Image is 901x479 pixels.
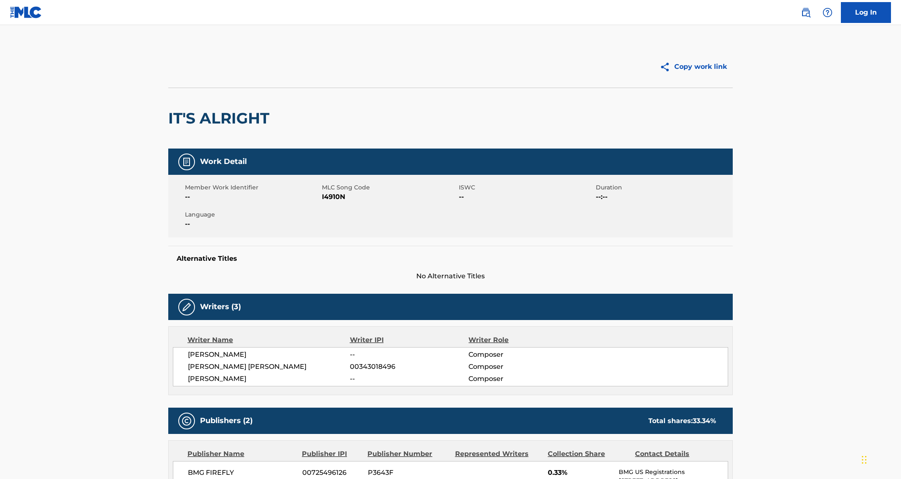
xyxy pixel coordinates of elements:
div: Total shares: [648,416,716,426]
span: Composer [468,350,577,360]
div: Publisher Number [367,449,448,459]
span: -- [185,192,320,202]
div: Publisher IPI [302,449,361,459]
span: [PERSON_NAME] [188,350,350,360]
span: 00343018496 [350,362,468,372]
img: help [823,8,833,18]
div: Writer IPI [350,335,469,345]
span: Composer [468,362,577,372]
span: BMG FIREFLY [188,468,296,478]
button: Copy work link [654,56,733,77]
div: Represented Writers [455,449,542,459]
span: -- [185,219,320,229]
div: Help [819,4,836,21]
span: 33.34 % [693,417,716,425]
span: Composer [468,374,577,384]
p: BMG US Registrations [619,468,728,476]
span: Member Work Identifier [185,183,320,192]
a: Log In [841,2,891,23]
h5: Writers (3) [200,302,241,312]
span: -- [350,350,468,360]
img: search [801,8,811,18]
div: Contact Details [635,449,716,459]
img: Work Detail [182,157,192,167]
img: MLC Logo [10,6,42,18]
span: --:-- [596,192,731,202]
a: Public Search [797,4,814,21]
span: I4910N [322,192,457,202]
div: Collection Share [548,449,629,459]
span: Duration [596,183,731,192]
h5: Publishers (2) [200,416,253,426]
iframe: Chat Widget [859,439,901,479]
h5: Work Detail [200,157,247,166]
img: Publishers [182,416,192,426]
h5: Alternative Titles [177,255,724,263]
div: Drag [862,447,867,472]
span: No Alternative Titles [168,271,733,281]
span: [PERSON_NAME] [PERSON_NAME] [188,362,350,372]
span: ISWC [459,183,594,192]
span: -- [459,192,594,202]
h2: IT'S ALRIGHT [168,109,273,128]
span: MLC Song Code [322,183,457,192]
div: Writer Name [187,335,350,345]
span: -- [350,374,468,384]
span: 0.33% [548,468,612,478]
div: Publisher Name [187,449,296,459]
img: Copy work link [660,62,674,72]
span: 00725496126 [302,468,362,478]
img: Writers [182,302,192,312]
span: [PERSON_NAME] [188,374,350,384]
div: Writer Role [468,335,577,345]
span: P3643F [368,468,449,478]
span: Language [185,210,320,219]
